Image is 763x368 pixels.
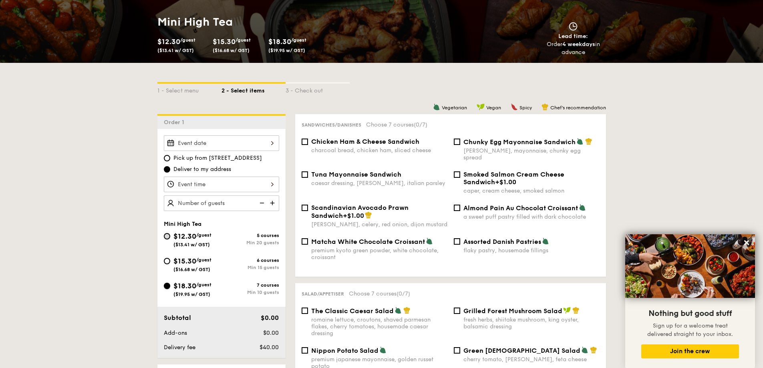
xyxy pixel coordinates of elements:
div: 1 - Select menu [157,84,221,95]
span: The Classic Caesar Salad [311,307,394,315]
div: [PERSON_NAME], mayonnaise, chunky egg spread [463,147,600,161]
span: $15.30 [213,37,236,46]
img: icon-vegan.f8ff3823.svg [563,307,571,314]
strong: 4 weekdays [562,41,595,48]
div: Min 15 guests [221,265,279,270]
span: Nothing but good stuff [648,309,732,318]
span: /guest [196,282,211,288]
span: ($16.68 w/ GST) [213,48,250,53]
div: 2 - Select items [221,84,286,95]
span: $15.30 [173,257,196,265]
span: /guest [236,37,251,43]
input: $15.30/guest($16.68 w/ GST)6 coursesMin 15 guests [164,258,170,264]
img: DSC07876-Edit02-Large.jpeg [625,234,755,298]
div: 5 courses [221,233,279,238]
input: Chicken Ham & Cheese Sandwichcharcoal bread, chicken ham, sliced cheese [302,139,308,145]
span: /guest [291,37,306,43]
span: Choose 7 courses [349,290,410,297]
input: Scandinavian Avocado Prawn Sandwich+$1.00[PERSON_NAME], celery, red onion, dijon mustard [302,205,308,211]
span: /guest [196,257,211,263]
img: icon-vegetarian.fe4039eb.svg [542,237,549,245]
span: (0/7) [397,290,410,297]
input: Pick up from [STREET_ADDRESS] [164,155,170,161]
span: Tuna Mayonnaise Sandwich [311,171,401,178]
span: Almond Pain Au Chocolat Croissant [463,204,578,212]
img: icon-reduce.1d2dbef1.svg [255,195,267,211]
button: Close [740,236,753,249]
img: icon-chef-hat.a58ddaea.svg [590,346,597,354]
div: 3 - Check out [286,84,350,95]
span: ($13.41 w/ GST) [173,242,210,247]
span: ($16.68 w/ GST) [173,267,210,272]
span: Green [DEMOGRAPHIC_DATA] Salad [463,347,580,354]
div: premium kyoto green powder, white chocolate, croissant [311,247,447,261]
img: icon-add.58712e84.svg [267,195,279,211]
span: Pick up from [STREET_ADDRESS] [173,154,262,162]
div: caesar dressing, [PERSON_NAME], italian parsley [311,180,447,187]
input: Assorted Danish Pastriesflaky pastry, housemade fillings [454,238,460,245]
input: The Classic Caesar Saladromaine lettuce, croutons, shaved parmesan flakes, cherry tomatoes, house... [302,308,308,314]
span: Matcha White Chocolate Croissant [311,238,425,245]
span: Lead time: [558,33,588,40]
button: Join the crew [641,344,739,358]
span: Scandinavian Avocado Prawn Sandwich [311,204,409,219]
span: Salad/Appetiser [302,291,344,297]
img: icon-spicy.37a8142b.svg [511,103,518,111]
div: Min 10 guests [221,290,279,295]
div: 7 courses [221,282,279,288]
img: icon-vegetarian.fe4039eb.svg [379,346,387,354]
img: icon-chef-hat.a58ddaea.svg [542,103,549,111]
input: Tuna Mayonnaise Sandwichcaesar dressing, [PERSON_NAME], italian parsley [302,171,308,178]
img: icon-vegetarian.fe4039eb.svg [433,103,440,111]
div: fresh herbs, shiitake mushroom, king oyster, balsamic dressing [463,316,600,330]
img: icon-vegan.f8ff3823.svg [477,103,485,111]
span: $40.00 [260,344,279,351]
input: Matcha White Chocolate Croissantpremium kyoto green powder, white chocolate, croissant [302,238,308,245]
div: cherry tomato, [PERSON_NAME], feta cheese [463,356,600,363]
span: /guest [196,232,211,238]
span: Smoked Salmon Cream Cheese Sandwich [463,171,564,186]
span: ($13.41 w/ GST) [157,48,194,53]
img: icon-vegetarian.fe4039eb.svg [426,237,433,245]
input: Chunky Egg Mayonnaise Sandwich[PERSON_NAME], mayonnaise, chunky egg spread [454,139,460,145]
input: Number of guests [164,195,279,211]
span: +$1.00 [343,212,364,219]
input: Grilled Forest Mushroom Saladfresh herbs, shiitake mushroom, king oyster, balsamic dressing [454,308,460,314]
span: Add-ons [164,330,187,336]
div: caper, cream cheese, smoked salmon [463,187,600,194]
span: Chunky Egg Mayonnaise Sandwich [463,138,576,146]
input: $12.30/guest($13.41 w/ GST)5 coursesMin 20 guests [164,233,170,239]
div: Order in advance [538,40,609,56]
span: Vegetarian [442,105,467,111]
span: $18.30 [268,37,291,46]
input: $18.30/guest($19.95 w/ GST)7 coursesMin 10 guests [164,283,170,289]
input: Event date [164,135,279,151]
div: flaky pastry, housemade fillings [463,247,600,254]
span: $0.00 [261,314,279,322]
img: icon-clock.2db775ea.svg [567,22,579,31]
input: Green [DEMOGRAPHIC_DATA] Saladcherry tomato, [PERSON_NAME], feta cheese [454,347,460,354]
span: $0.00 [263,330,279,336]
div: 6 courses [221,257,279,263]
span: (0/7) [414,121,427,128]
span: Assorted Danish Pastries [463,238,541,245]
input: Deliver to my address [164,166,170,173]
span: $18.30 [173,282,196,290]
span: ($19.95 w/ GST) [268,48,305,53]
img: icon-chef-hat.a58ddaea.svg [365,211,372,219]
span: Order 1 [164,119,187,126]
span: +$1.00 [495,178,516,186]
input: Event time [164,177,279,192]
span: Delivery fee [164,344,195,351]
input: Almond Pain Au Chocolat Croissanta sweet puff pastry filled with dark chocolate [454,205,460,211]
div: [PERSON_NAME], celery, red onion, dijon mustard [311,221,447,228]
span: Spicy [519,105,532,111]
div: charcoal bread, chicken ham, sliced cheese [311,147,447,154]
img: icon-vegetarian.fe4039eb.svg [576,138,584,145]
span: Sign up for a welcome treat delivered straight to your inbox. [647,322,733,338]
span: Mini High Tea [164,221,201,227]
img: icon-vegetarian.fe4039eb.svg [579,204,586,211]
img: icon-vegetarian.fe4039eb.svg [395,307,402,314]
span: Chef's recommendation [550,105,606,111]
div: romaine lettuce, croutons, shaved parmesan flakes, cherry tomatoes, housemade caesar dressing [311,316,447,337]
